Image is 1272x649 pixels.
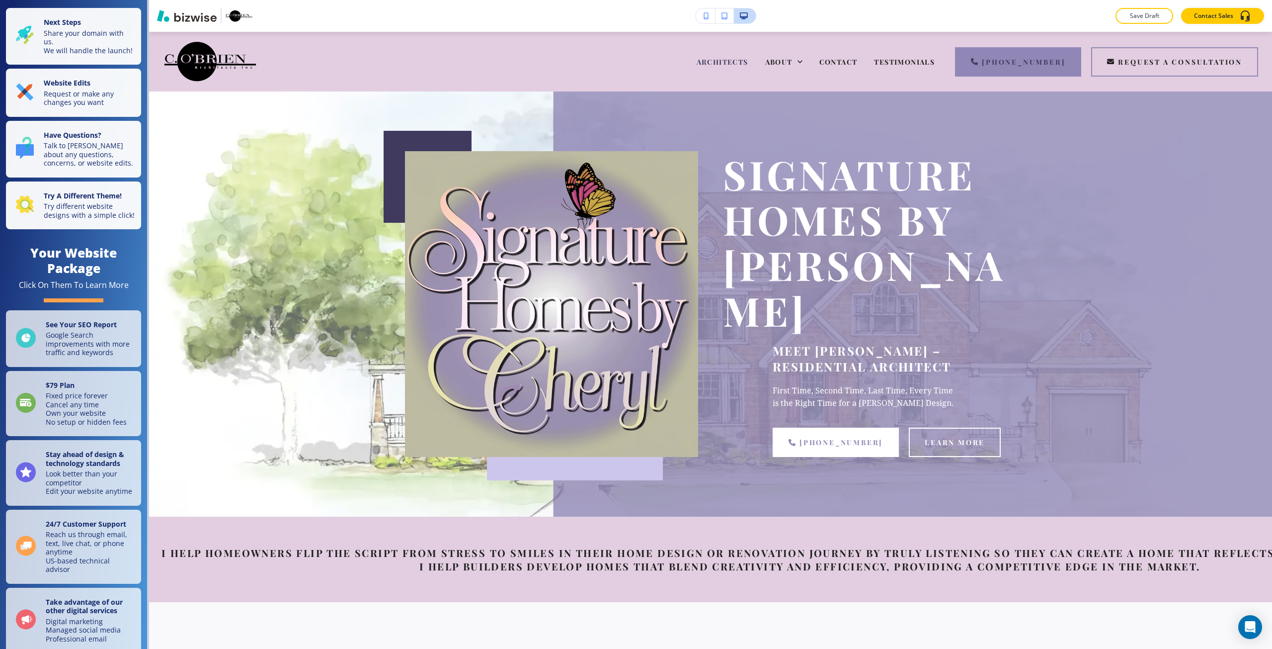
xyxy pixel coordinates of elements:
strong: Website Edits [44,78,90,88]
button: Next StepsShare your domain with us.We will handle the launch! [6,8,141,65]
p: First Time, Second Time, Last Time, Every Time [773,384,1016,397]
p: Save Draft [1128,11,1160,20]
strong: Try A Different Theme! [44,191,122,200]
button: Save Draft [1115,8,1173,24]
p: Try different website designs with a simple click! [44,202,135,219]
p: Contact Sales [1194,11,1233,20]
strong: Take advantage of our other digital services [46,597,123,616]
strong: See Your SEO Report [46,320,117,329]
p: Digital marketing Managed social media Professional email [46,617,135,644]
p: Reach us through email, text, live chat, or phone anytime US-based technical advisor [46,530,135,574]
div: Click On Them To Learn More [19,280,129,290]
strong: Stay ahead of design & technology standards [46,450,124,468]
strong: 24/7 Customer Support [46,519,126,529]
strong: Next Steps [44,17,81,27]
span: CONTACT [819,57,858,67]
button: Learn More [909,428,1001,457]
p: Request or make any changes you want [44,90,135,107]
strong: $ 79 Plan [46,380,75,390]
p: Talk to [PERSON_NAME] about any questions, concerns, or website edits. [44,141,135,168]
span: ABOUT [765,57,793,67]
button: Contact Sales [1181,8,1264,24]
a: [PHONE_NUMBER] [955,47,1081,77]
button: Website EditsRequest or make any changes you want [6,69,141,117]
a: $79 PlanFixed price foreverCancel any timeOwn your websiteNo setup or hidden fees [6,371,141,437]
strong: Have Questions? [44,130,101,140]
img: a95c36885548719204dd52a96cdb244e.webp [405,151,698,457]
h4: Your Website Package [6,245,141,276]
button: Try A Different Theme!Try different website designs with a simple click! [6,182,141,230]
button: Have Questions?Talk to [PERSON_NAME] about any questions, concerns, or website edits. [6,121,141,178]
span: ARCHITECTS [697,57,748,67]
a: See Your SEO ReportGoogle Search improvements with more traffic and keywords [6,310,141,367]
p: Meet [PERSON_NAME] – Residential Architect [773,343,1016,374]
a: 24/7 Customer SupportReach us through email, text, live chat, or phone anytimeUS-based technical ... [6,510,141,584]
a: Stay ahead of design & technology standardsLook better than your competitorEdit your website anytime [6,440,141,506]
span: TESTIMONIALS [874,57,935,67]
a: Request a Consultation [1091,47,1258,77]
a: [PHONE_NUMBER] [773,428,899,457]
p: Signature Homes by [PERSON_NAME] [723,151,1016,333]
div: ABOUT [765,57,802,67]
p: Look better than your competitor Edit your website anytime [46,469,135,496]
p: Google Search improvements with more traffic and keywords [46,331,135,357]
p: is the Right Time for a [PERSON_NAME] Design. [773,397,1016,410]
p: Fixed price forever Cancel any time Own your website No setup or hidden fees [46,391,127,426]
img: Bizwise Logo [157,10,217,22]
img: Your Logo [226,10,252,22]
p: Share your domain with us. We will handle the launch! [44,29,135,55]
img: C. O'Brien Architects, Inc [164,40,256,82]
div: Open Intercom Messenger [1238,615,1262,639]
